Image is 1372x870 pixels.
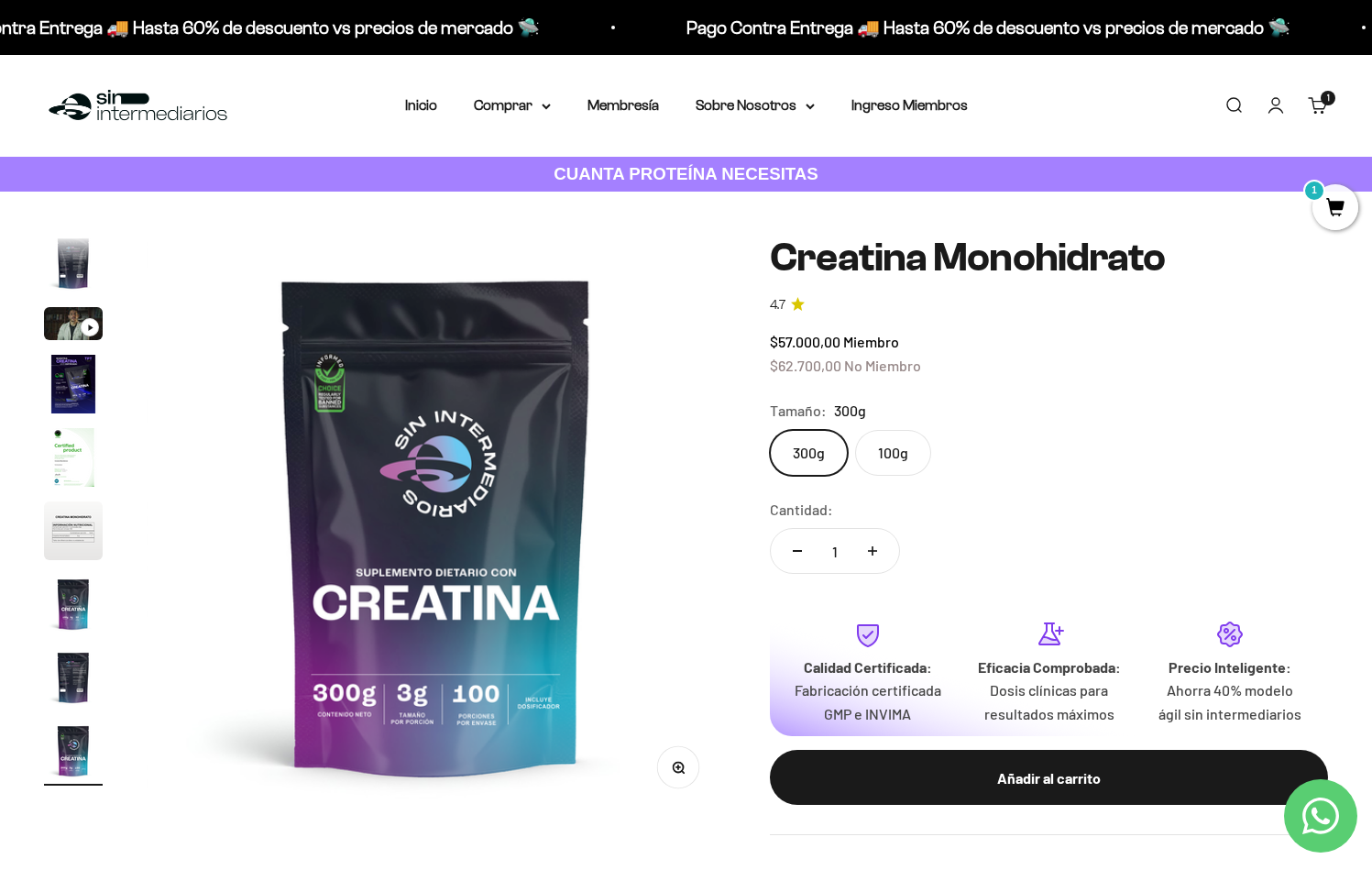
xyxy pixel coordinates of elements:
button: Ir al artículo 4 [44,355,103,419]
span: No Miembro [844,357,921,374]
div: Añadir al carrito [807,766,1291,790]
a: Membresía [587,97,659,113]
button: Ir al artículo 7 [44,575,103,639]
span: 300g [834,399,866,423]
img: Creatina Monohidrato [44,575,103,633]
a: 1 [1312,199,1358,219]
h1: Creatina Monohidrato [770,236,1328,280]
strong: Eficacia Comprobada: [978,658,1121,676]
p: Fabricación certificada GMP e INVIMA [792,678,944,725]
button: Ir al artículo 8 [44,648,103,712]
img: Creatina Monohidrato [147,236,726,815]
summary: Comprar [474,94,551,117]
button: Ir al artículo 3 [44,307,103,346]
a: Ingreso Miembros [851,97,968,113]
span: 4.7 [770,295,785,315]
strong: CUANTA PROTEÍNA NECESITAS [554,164,818,183]
button: Ir al artículo 5 [44,428,103,492]
button: Ir al artículo 9 [44,721,103,786]
button: Añadir al carrito [770,750,1328,805]
img: Creatina Monohidrato [44,648,103,707]
span: Miembro [843,333,899,350]
p: Dosis clínicas para resultados máximos [973,678,1125,725]
button: Reducir cantidad [771,529,824,573]
strong: Calidad Certificada: [804,658,932,676]
img: Creatina Monohidrato [44,234,103,292]
strong: Precio Inteligente: [1169,658,1291,676]
img: Creatina Monohidrato [44,501,103,560]
mark: 1 [1303,180,1325,202]
span: $62.700,00 [770,357,841,374]
label: Cantidad: [770,498,833,522]
span: 1 [1327,94,1330,103]
button: Ir al artículo 6 [44,501,103,566]
button: Ir al artículo 2 [44,234,103,298]
summary: Sobre Nosotros [696,94,815,117]
img: Creatina Monohidrato [44,355,103,413]
span: $57.000,00 [770,333,840,350]
a: Inicio [405,97,437,113]
img: Creatina Monohidrato [44,428,103,487]
p: Pago Contra Entrega 🚚 Hasta 60% de descuento vs precios de mercado 🛸 [670,13,1274,42]
legend: Tamaño: [770,399,827,423]
img: Creatina Monohidrato [44,721,103,780]
a: 4.74.7 de 5.0 estrellas [770,295,1328,315]
p: Ahorra 40% modelo ágil sin intermediarios [1154,678,1306,725]
button: Aumentar cantidad [846,529,899,573]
